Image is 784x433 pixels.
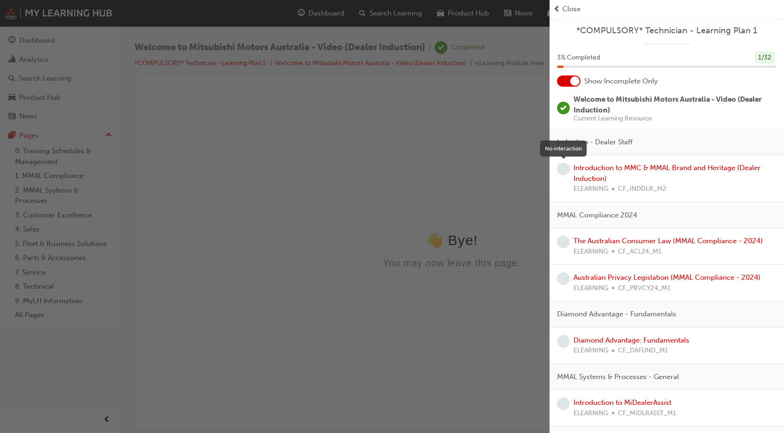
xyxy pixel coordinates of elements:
[573,95,761,114] span: Welcome to Mitsubishi Motors Australia - Video (Dealer Induction)
[573,398,671,407] a: Introduction to MiDealerAssist
[557,25,776,36] a: *COMPULSORY* Technician - Learning Plan 1
[618,345,668,356] span: CF_DAFUND_M1
[557,272,570,285] span: learningRecordVerb_NONE-icon
[573,184,608,194] span: ELEARNING
[573,237,763,245] a: The Australian Consumer Law (MMAL Compliance - 2024)
[557,137,633,148] span: Induction - Dealer Staff
[557,210,637,221] span: MMAL Compliance 2024
[573,408,608,419] span: ELEARNING
[545,144,582,153] div: No interaction
[4,141,616,157] div: 👋 Bye!
[557,236,570,248] span: learningRecordVerb_NONE-icon
[573,283,608,294] span: ELEARNING
[573,336,689,344] a: Diamond Advantage: Fundamentals
[618,283,671,294] span: CF_PRVCY24_M1
[618,408,676,419] span: CF_MIDLRASST_M1
[557,163,570,175] span: learningRecordVerb_NONE-icon
[553,4,780,15] button: prev-iconClose
[755,52,775,64] div: 1 / 32
[573,345,608,356] span: ELEARNING
[573,115,776,122] span: Current Learning Resource
[4,166,616,177] div: You may now leave this page.
[573,246,608,257] span: ELEARNING
[557,102,570,114] span: learningRecordVerb_COMPLETE-icon
[584,76,658,87] span: Show Incomplete Only
[557,335,570,348] span: learningRecordVerb_NONE-icon
[562,4,580,15] span: Close
[618,184,666,194] span: CF_INDDLR_M2
[557,372,679,382] span: MMAL Systems & Processes - General
[553,4,560,15] span: prev-icon
[573,273,761,282] a: Australian Privacy Legislation (MMAL Compliance - 2024)
[557,309,676,320] span: Diamond Advantage - Fundamentals
[557,397,570,410] span: learningRecordVerb_NONE-icon
[618,246,662,257] span: CF_ACL24_M1
[557,52,600,63] span: 3 % Completed
[573,164,761,183] a: Introduction to MMC & MMAL Brand and Heritage (Dealer Induction)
